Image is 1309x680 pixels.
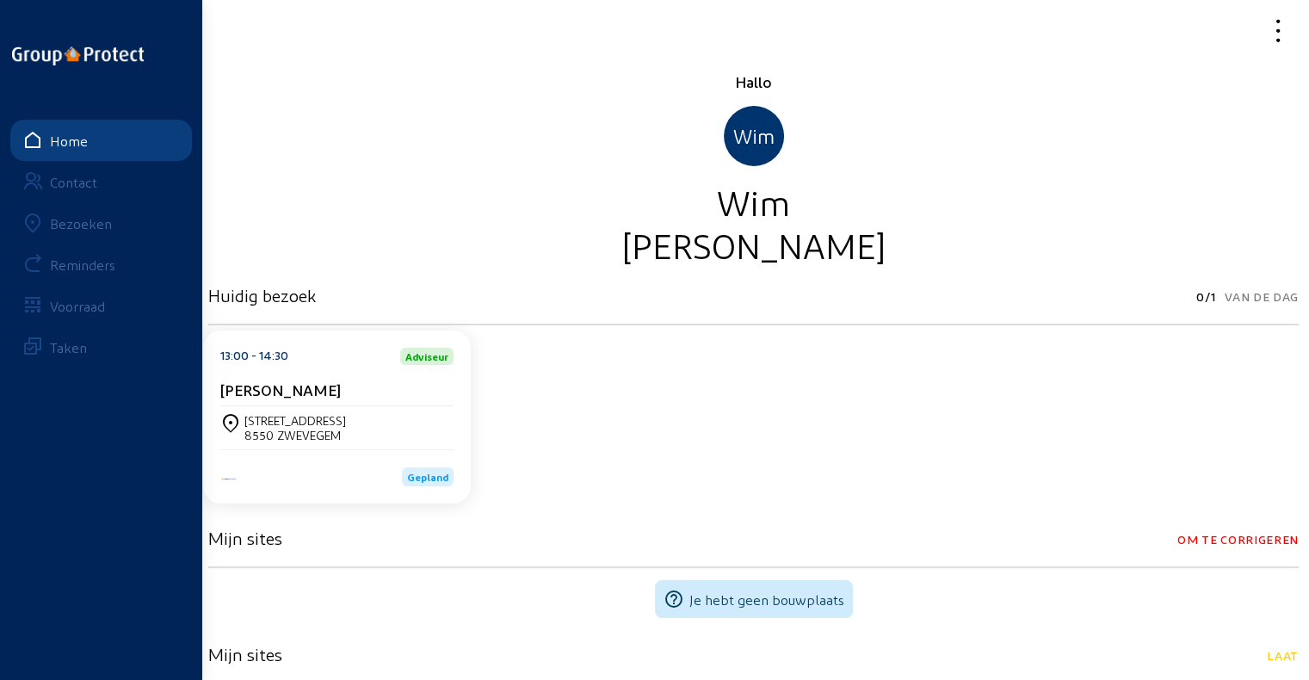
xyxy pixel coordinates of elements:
[50,174,97,190] div: Contact
[50,298,105,314] div: Voorraad
[50,215,112,232] div: Bezoeken
[208,223,1299,266] div: [PERSON_NAME]
[244,428,346,442] div: 8550 ZWEVEGEM
[689,591,844,608] span: Je hebt geen bouwplaats
[50,133,88,149] div: Home
[12,46,144,65] img: logo-oneline.png
[10,120,192,161] a: Home
[208,180,1299,223] div: Wim
[1225,285,1299,309] span: Van de dag
[1196,285,1216,309] span: 0/1
[407,471,448,483] span: Gepland
[208,528,282,548] h3: Mijn sites
[50,257,115,273] div: Reminders
[724,106,784,166] div: Wim
[208,644,282,665] h3: Mijn sites
[1267,644,1299,668] span: Laat
[10,161,192,202] a: Contact
[220,348,288,365] div: 13:00 - 14:30
[664,589,684,609] mat-icon: help_outline
[220,477,238,482] img: Aqua Protect
[10,202,192,244] a: Bezoeken
[10,285,192,326] a: Voorraad
[50,339,87,355] div: Taken
[244,413,346,428] div: [STREET_ADDRESS]
[208,285,316,306] h3: Huidig bezoek
[220,380,341,399] cam-card-title: [PERSON_NAME]
[10,326,192,368] a: Taken
[10,244,192,285] a: Reminders
[405,351,448,362] span: Adviseur
[208,71,1299,92] div: Hallo
[1177,528,1299,552] span: Om te corrigeren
